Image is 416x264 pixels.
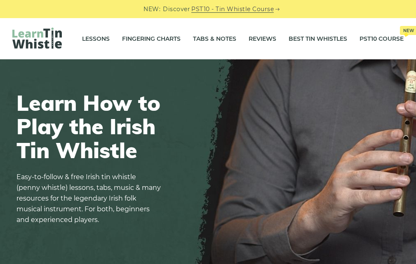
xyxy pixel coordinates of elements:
a: Reviews [249,28,276,49]
a: Lessons [82,28,110,49]
a: PST10 CourseNew [360,28,404,49]
a: Tabs & Notes [193,28,236,49]
a: Best Tin Whistles [289,28,347,49]
p: Easy-to-follow & free Irish tin whistle (penny whistle) lessons, tabs, music & many resources for... [16,172,161,225]
a: Fingering Charts [122,28,181,49]
img: LearnTinWhistle.com [12,28,62,49]
h1: Learn How to Play the Irish Tin Whistle [16,91,161,162]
